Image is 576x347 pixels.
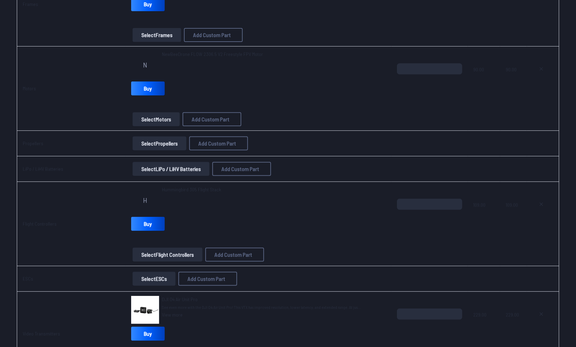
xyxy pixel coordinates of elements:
[23,140,43,146] a: Propellers
[131,272,177,286] a: SelectESCs
[131,248,204,262] a: SelectFlight Controllers
[162,296,198,302] span: DJI O4 Air Unit Pro
[143,197,147,204] span: H
[23,276,33,282] a: ESCs
[205,248,264,262] button: Add Custom Part
[131,82,165,95] a: Buy
[178,272,237,286] button: Add Custom Part
[143,61,147,68] span: N
[133,248,202,262] button: SelectFlight Controllers
[131,112,181,126] a: SelectMotors
[162,186,221,193] span: Hummingbird 305 Flight Stack
[183,112,241,126] button: Add Custom Part
[162,296,361,303] a: DJI O4 Air Unit Pro
[133,162,209,176] button: SelectLiPo / LiHV Batteries
[133,272,176,286] button: SelectESCs
[23,331,60,337] a: Video Transmitters
[221,166,259,172] span: Add Custom Part
[23,85,36,91] a: Motors
[506,309,521,342] span: 229.00
[474,63,495,97] span: 90.00
[133,28,181,42] button: SelectFrames
[192,116,229,122] span: Add Custom Part
[198,141,236,146] span: Add Custom Part
[506,63,521,97] span: 90.00
[131,217,165,231] a: Buy
[474,309,495,342] span: 229.00
[506,199,521,232] span: 109.00
[212,162,271,176] button: Add Custom Part
[23,221,57,227] a: Flight Controllers
[131,327,165,341] a: Buy
[133,112,180,126] button: SelectMotors
[474,199,495,232] span: 109.00
[162,51,263,58] span: NewBeeDrone FLOW 2306.5 V2 Freestyle FPV Motor
[131,296,159,324] img: image
[131,136,188,150] a: SelectPropellers
[214,252,252,257] span: Add Custom Part
[131,162,211,176] a: SelectLiPo / LiHV Batteries
[184,28,243,42] button: Add Custom Part
[23,166,63,172] a: LiPo / LiHV Batteries
[189,136,248,150] button: Add Custom Part
[187,276,225,282] span: Add Custom Part
[23,1,38,7] a: Frames
[162,304,361,310] span: See even more with the DJI O4 Air Unit Pro! This VTX has improved resolution, lower latency, and ...
[162,311,361,318] a: View more
[131,28,183,42] a: SelectFrames
[193,32,231,38] span: Add Custom Part
[133,136,186,150] button: SelectPropellers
